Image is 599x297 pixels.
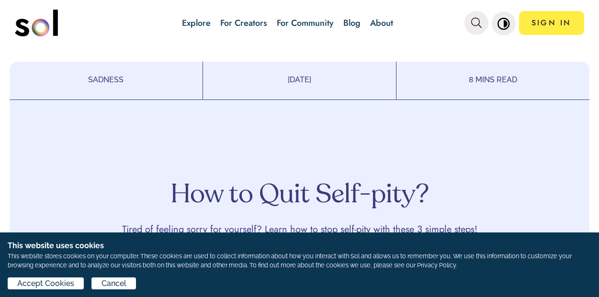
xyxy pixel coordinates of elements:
h1: This website uses cookies [8,240,591,252]
a: Blog [343,17,361,29]
button: Cancel [91,277,136,289]
p: [DATE] [203,74,396,86]
p: 8 MINS READ [396,74,589,86]
span: Accept Cookies [17,278,74,289]
a: For Creators [220,17,267,29]
a: For Community [277,17,334,29]
a: SIGN IN [519,11,584,35]
h1: How to Quit Self-pity? [170,181,429,210]
p: This website stores cookies on your computer. These cookies are used to collect information about... [8,252,591,270]
p: Tired of feeling sorry for yourself? Learn how to stop self-pity with these 3 simple steps! [122,224,477,235]
span: Cancel [102,278,126,289]
button: Accept Cookies [8,277,84,289]
nav: main navigation [15,6,584,40]
img: logo [15,10,58,36]
a: About [370,17,393,29]
a: Explore [182,17,211,29]
p: SADNESS [10,74,203,86]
